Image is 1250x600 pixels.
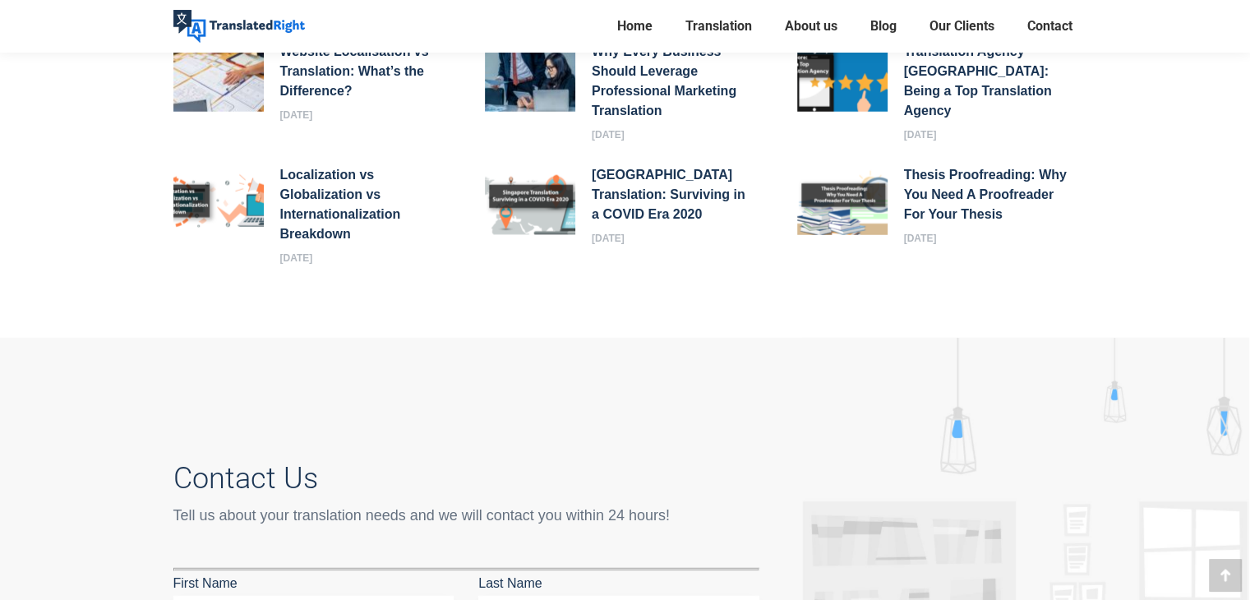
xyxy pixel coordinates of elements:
a: Post image [797,46,888,112]
a: Thesis Proofreading: Why You Need A Proofreader For Your Thesis [904,165,1068,224]
span: Home [617,18,653,35]
time: [DATE] [592,229,756,248]
a: Blog [865,15,902,38]
span: Blog [870,18,897,35]
a: Translation Agency [GEOGRAPHIC_DATA]: Being a Top Translation Agency [904,42,1068,121]
a: Post image [797,169,888,235]
a: Post image [485,169,575,235]
div: Tell us about your translation needs and we will contact you within 24 hours! [173,504,759,527]
time: [DATE] [904,229,1068,248]
time: [DATE] [280,249,445,268]
a: Post image [173,169,264,235]
a: Translation [680,15,757,38]
a: Home [612,15,657,38]
span: About us [785,18,837,35]
a: Post image [173,46,264,112]
time: [DATE] [280,106,445,125]
img: Translated Right [173,10,305,43]
a: Our Clients [925,15,999,38]
time: [DATE] [592,126,756,145]
h3: Contact Us [173,461,759,496]
span: Contact [1027,18,1072,35]
a: [GEOGRAPHIC_DATA] Translation: Surviving in a COVID Era 2020 [592,165,756,224]
a: Post image [485,46,575,112]
a: Contact [1022,15,1077,38]
a: About us [780,15,842,38]
a: Localization vs Globalization vs Internationalization Breakdown [280,165,445,244]
time: [DATE] [904,126,1068,145]
a: Why Every Business Should Leverage Professional Marketing Translation [592,42,756,121]
span: Our Clients [929,18,994,35]
span: Translation [685,18,752,35]
a: Website Localisation vs Translation: What’s the Difference? [280,42,445,101]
